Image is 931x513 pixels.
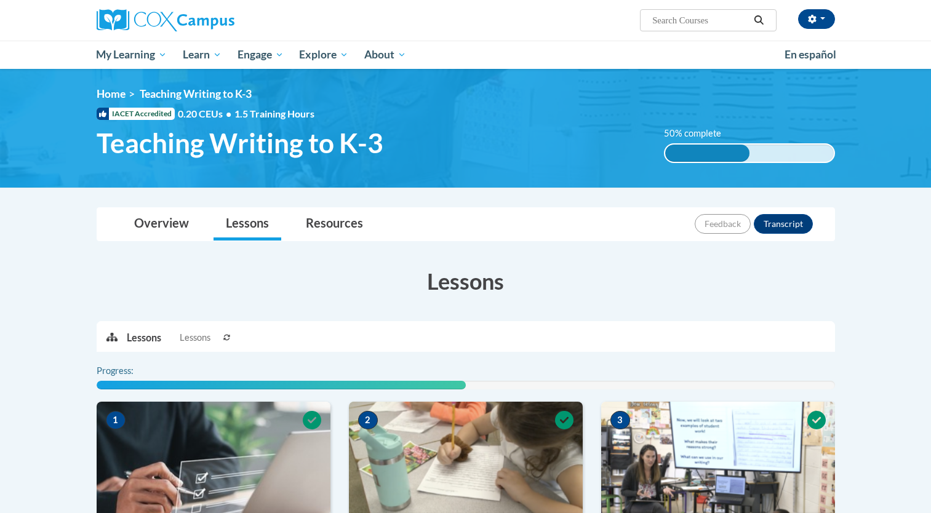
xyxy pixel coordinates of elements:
[97,108,175,120] span: IACET Accredited
[754,214,813,234] button: Transcript
[230,41,292,69] a: Engage
[651,13,749,28] input: Search Courses
[180,331,210,344] span: Lessons
[798,9,835,29] button: Account Settings
[664,127,735,140] label: 50% complete
[356,41,414,69] a: About
[214,208,281,241] a: Lessons
[97,9,234,31] img: Cox Campus
[106,411,126,429] span: 1
[238,47,284,62] span: Engage
[89,41,175,69] a: My Learning
[665,145,749,162] div: 50% complete
[291,41,356,69] a: Explore
[299,47,348,62] span: Explore
[234,108,314,119] span: 1.5 Training Hours
[78,41,853,69] div: Main menu
[97,266,835,296] h3: Lessons
[122,208,201,241] a: Overview
[610,411,630,429] span: 3
[749,13,768,28] button: Search
[97,9,330,31] a: Cox Campus
[97,364,167,378] label: Progress:
[178,107,234,121] span: 0.20 CEUs
[96,47,167,62] span: My Learning
[695,214,751,234] button: Feedback
[183,47,222,62] span: Learn
[294,208,375,241] a: Resources
[358,411,378,429] span: 2
[127,331,161,344] p: Lessons
[777,42,844,68] a: En español
[97,127,383,159] span: Teaching Writing to K-3
[364,47,406,62] span: About
[226,108,231,119] span: •
[97,87,126,100] a: Home
[140,87,252,100] span: Teaching Writing to K-3
[175,41,230,69] a: Learn
[785,48,836,61] span: En español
